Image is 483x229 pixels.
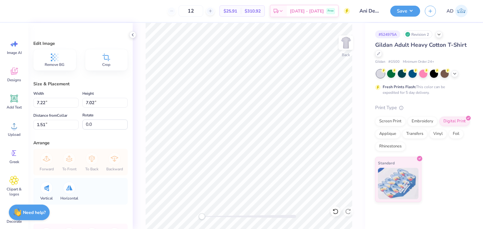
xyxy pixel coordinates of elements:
div: Arrange [33,140,128,146]
span: Horizontal [60,196,78,201]
input: Untitled Design [355,5,386,17]
div: Accessibility label [199,213,205,220]
img: Back [340,36,352,49]
span: Crop [102,62,110,67]
span: Image AI [7,50,22,55]
button: Save [390,6,420,17]
div: This color can be expedited for 5 day delivery. [383,84,460,95]
div: Vinyl [429,129,447,139]
span: AD [447,8,453,15]
label: Width [33,90,44,97]
span: Gildan Adult Heavy Cotton T-Shirt [375,41,467,49]
label: Rotate [82,111,93,119]
span: Remove BG [45,62,64,67]
div: Embroidery [408,117,437,126]
div: Align [33,215,128,221]
span: Upload [8,132,20,137]
a: AD [444,5,470,17]
div: Rhinestones [375,142,406,151]
div: # 524975A [375,30,400,38]
img: Anjali Dilish [455,5,468,17]
span: Free [328,9,334,13]
span: Clipart & logos [4,187,25,197]
span: Gildan [375,59,385,65]
div: Size & Placement [33,81,128,87]
strong: Need help? [23,210,46,216]
div: Screen Print [375,117,406,126]
div: Foil [449,129,464,139]
span: Standard [378,160,395,166]
span: $25.91 [224,8,237,14]
span: Designs [7,77,21,83]
div: Revision 2 [403,30,432,38]
span: Decorate [7,219,22,224]
div: Digital Print [439,117,470,126]
span: Greek [9,159,19,164]
strong: Fresh Prints Flash: [383,84,416,89]
span: # G500 [388,59,400,65]
img: Standard [378,168,419,199]
label: Distance from Collar [33,112,67,119]
span: [DATE] - [DATE] [290,8,324,14]
span: $310.92 [245,8,261,14]
div: Edit Image [33,40,128,47]
span: Minimum Order: 24 + [403,59,434,65]
div: Transfers [402,129,427,139]
div: Print Type [375,104,470,111]
div: Back [342,52,350,58]
div: Applique [375,129,400,139]
label: Height [82,90,94,97]
span: Add Text [7,105,22,110]
span: Vertical [40,196,53,201]
input: – – [179,5,203,17]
